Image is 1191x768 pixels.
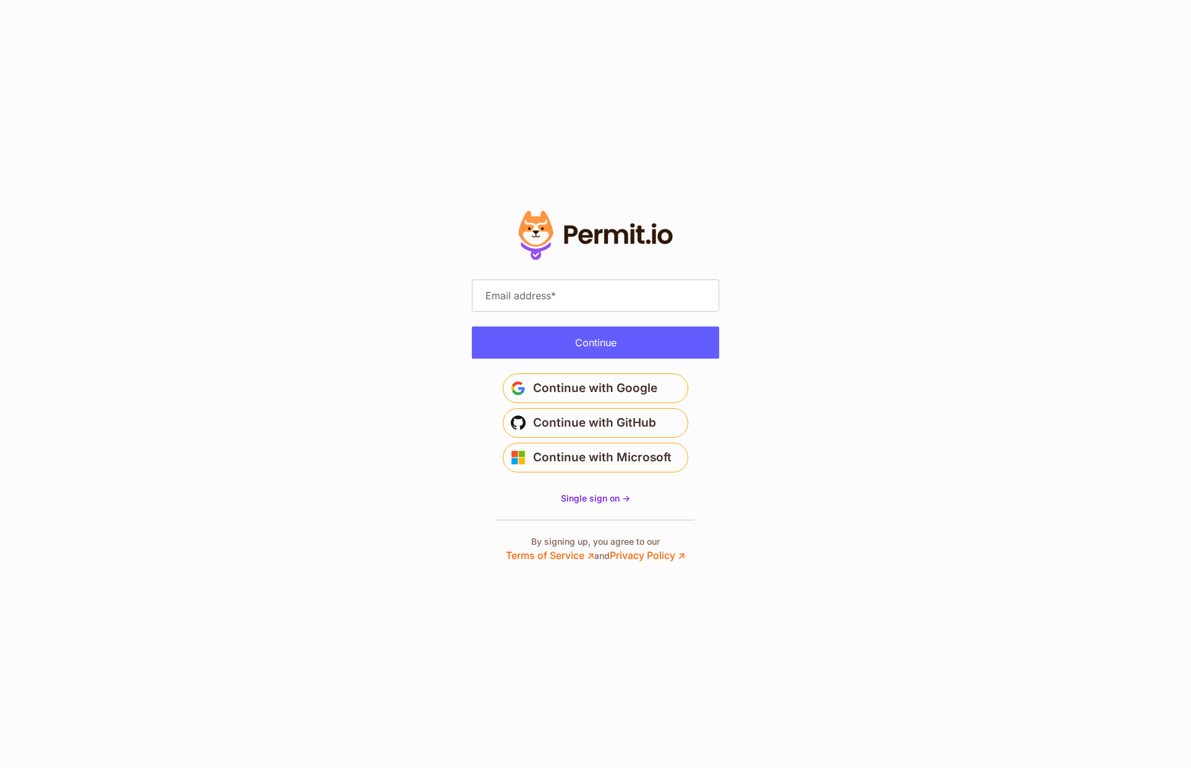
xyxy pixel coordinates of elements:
a: Privacy Policy ↗ [610,549,685,561]
span: Single sign on -> [561,493,630,503]
button: Continue [472,326,719,359]
button: Continue with Google [503,373,688,403]
button: Continue with GitHub [503,408,688,438]
a: Terms of Service ↗ [506,549,594,561]
span: Continue with GitHub [533,413,656,433]
p: By signing up, you agree to our and [506,535,685,563]
span: Continue with Microsoft [533,448,672,467]
a: Single sign on -> [561,492,630,505]
button: Continue with Microsoft [503,443,688,472]
span: Continue with Google [533,378,657,398]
